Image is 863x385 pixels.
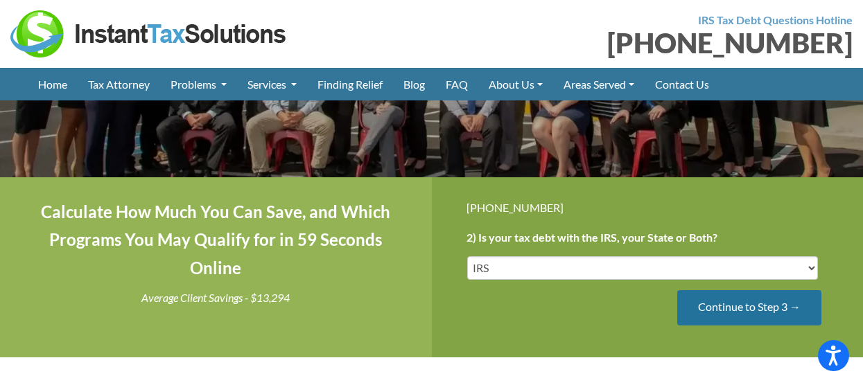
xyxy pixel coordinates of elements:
[10,26,288,39] a: Instant Tax Solutions Logo
[645,68,720,100] a: Contact Us
[10,10,288,57] img: Instant Tax Solutions Logo
[78,68,160,100] a: Tax Attorney
[160,68,237,100] a: Problems
[467,198,829,217] div: [PHONE_NUMBER]
[698,13,853,26] strong: IRS Tax Debt Questions Hotline
[478,68,553,100] a: About Us
[467,231,717,245] label: 2) Is your tax debt with the IRS, your State or Both?
[442,29,853,57] div: [PHONE_NUMBER]
[435,68,478,100] a: FAQ
[393,68,435,100] a: Blog
[35,198,397,283] h4: Calculate How Much You Can Save, and Which Programs You May Qualify for in 59 Seconds Online
[677,290,821,325] input: Continue to Step 3 →
[307,68,393,100] a: Finding Relief
[553,68,645,100] a: Areas Served
[28,68,78,100] a: Home
[141,291,290,304] i: Average Client Savings - $13,294
[237,68,307,100] a: Services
